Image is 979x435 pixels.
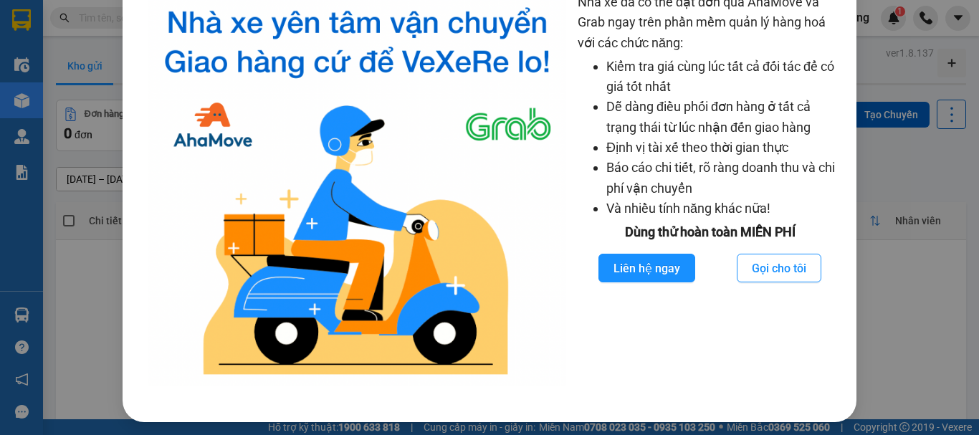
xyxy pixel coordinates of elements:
li: Dễ dàng điều phối đơn hàng ở tất cả trạng thái từ lúc nhận đến giao hàng [606,97,842,138]
span: Gọi cho tôi [752,259,806,277]
li: Kiểm tra giá cùng lúc tất cả đối tác để có giá tốt nhất [606,57,842,97]
button: Gọi cho tôi [737,254,821,282]
div: Dùng thử hoàn toàn MIỄN PHÍ [578,222,842,242]
li: Định vị tài xế theo thời gian thực [606,138,842,158]
span: Liên hệ ngay [613,259,680,277]
li: Báo cáo chi tiết, rõ ràng doanh thu và chi phí vận chuyển [606,158,842,199]
button: Liên hệ ngay [598,254,695,282]
li: Và nhiều tính năng khác nữa! [606,199,842,219]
